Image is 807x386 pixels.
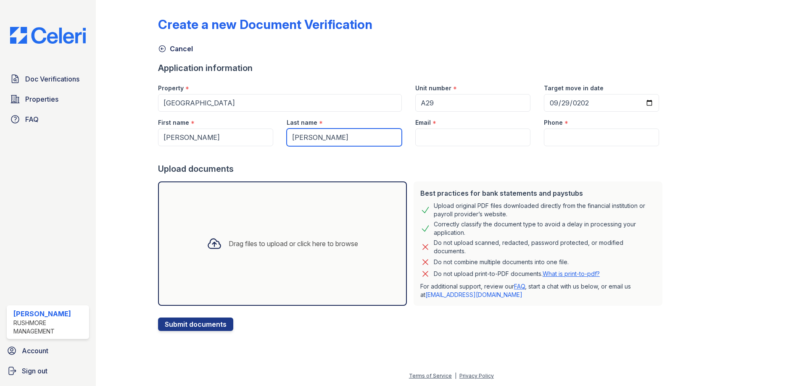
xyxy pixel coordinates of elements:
a: FAQ [514,283,525,290]
label: Email [415,118,431,127]
span: Sign out [22,366,47,376]
a: Account [3,342,92,359]
div: Correctly classify the document type to avoid a delay in processing your application. [434,220,656,237]
label: First name [158,118,189,127]
div: Do not combine multiple documents into one file. [434,257,569,267]
div: Upload documents [158,163,666,175]
a: Terms of Service [409,373,452,379]
div: Drag files to upload or click here to browse [229,239,358,249]
a: [EMAIL_ADDRESS][DOMAIN_NAME] [425,291,522,298]
label: Phone [544,118,563,127]
span: Doc Verifications [25,74,79,84]
span: Properties [25,94,58,104]
span: Account [22,346,48,356]
a: What is print-to-pdf? [543,270,600,277]
div: Create a new Document Verification [158,17,372,32]
div: | [455,373,456,379]
div: Rushmore Management [13,319,86,336]
img: CE_Logo_Blue-a8612792a0a2168367f1c8372b55b34899dd931a85d93a1a3d3e32e68fde9ad4.png [3,27,92,44]
p: For additional support, review our , start a chat with us below, or email us at [420,282,656,299]
div: Application information [158,62,666,74]
a: Sign out [3,362,92,379]
div: Upload original PDF files downloaded directly from the financial institution or payroll provider’... [434,202,656,218]
a: FAQ [7,111,89,128]
label: Last name [287,118,317,127]
button: Submit documents [158,318,233,331]
label: Unit number [415,84,451,92]
a: Cancel [158,44,193,54]
span: FAQ [25,114,39,124]
a: Privacy Policy [459,373,494,379]
div: [PERSON_NAME] [13,309,86,319]
div: Best practices for bank statements and paystubs [420,188,656,198]
a: Properties [7,91,89,108]
a: Doc Verifications [7,71,89,87]
div: Do not upload scanned, redacted, password protected, or modified documents. [434,239,656,255]
label: Target move in date [544,84,604,92]
label: Property [158,84,184,92]
p: Do not upload print-to-PDF documents. [434,270,600,278]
